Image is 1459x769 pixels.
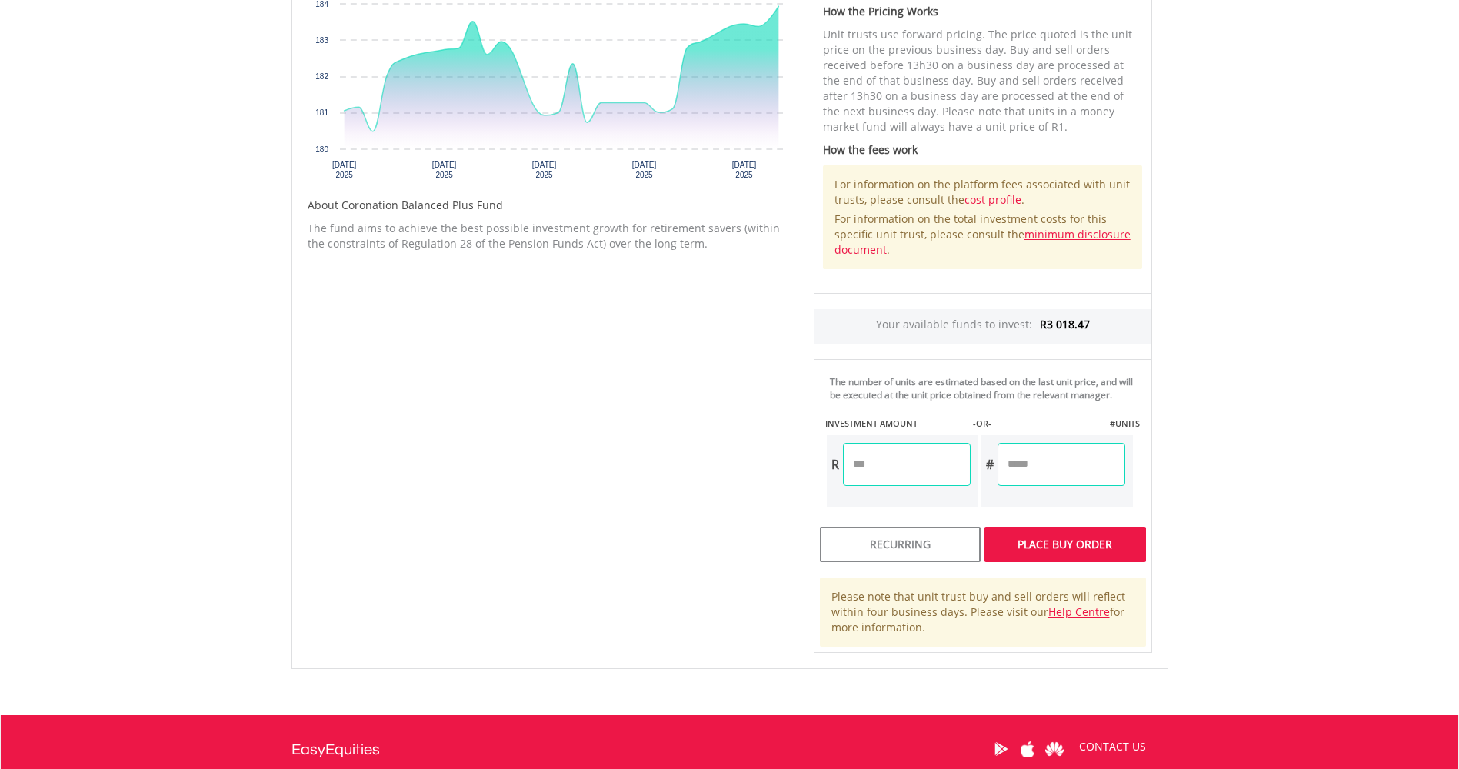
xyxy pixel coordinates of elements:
text: [DATE] 2025 [531,161,556,179]
div: Please note that unit trust buy and sell orders will reflect within four business days. Please vi... [820,578,1146,647]
div: Place Buy Order [984,527,1145,562]
p: For information on the platform fees associated with unit trusts, please consult the . [834,177,1131,208]
label: -OR- [973,418,991,430]
span: How the Pricing Works [823,4,938,18]
text: 182 [315,72,328,81]
label: INVESTMENT AMOUNT [825,418,918,430]
a: Help Centre [1048,604,1110,619]
span: How the fees work [823,142,918,157]
div: The number of units are estimated based on the last unit price, and will be executed at the unit ... [830,375,1145,401]
text: [DATE] 2025 [731,161,756,179]
a: cost profile [964,192,1021,207]
a: minimum disclosure document [834,227,1131,257]
p: For information on the total investment costs for this specific unit trust, please consult the . [834,211,1131,258]
p: The fund aims to achieve the best possible investment growth for retirement savers (within the co... [308,221,791,251]
text: 181 [315,108,328,117]
div: R [827,443,843,486]
text: 180 [315,145,328,154]
label: #UNITS [1110,418,1140,430]
h5: About Coronation Balanced Plus Fund [308,198,791,213]
span: R3 018.47 [1040,317,1090,331]
div: Your available funds to invest: [814,309,1151,344]
text: [DATE] 2025 [431,161,456,179]
div: # [981,443,998,486]
text: 183 [315,36,328,45]
a: CONTACT US [1068,725,1157,768]
p: Unit trusts use forward pricing. The price quoted is the unit price on the previous business day.... [823,27,1143,135]
text: [DATE] 2025 [631,161,656,179]
div: Recurring [820,527,981,562]
text: [DATE] 2025 [331,161,356,179]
